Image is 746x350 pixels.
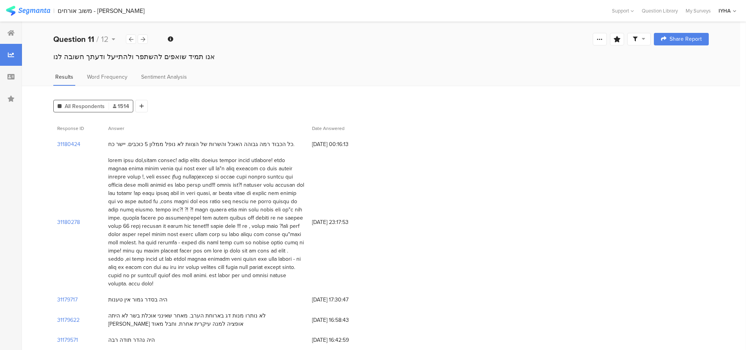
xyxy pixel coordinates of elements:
section: 31179571 [57,336,78,344]
div: משוב אורחים - [PERSON_NAME] [58,7,145,14]
div: IYHA [719,7,731,14]
div: כל הכבוד רמה גבוהה האוכל והשרות של הצוות לא נופל ממלון 5 כוכבים. יישר כח. [108,140,294,148]
span: 1514 [113,102,129,110]
span: Share Report [670,36,702,42]
b: Question 11 [53,33,94,45]
div: | [53,6,54,15]
span: Word Frequency [87,73,127,81]
div: Support [612,5,634,17]
section: 31179717 [57,296,78,304]
div: היה נהדר תודה רבה [108,336,155,344]
a: My Surveys [682,7,715,14]
div: אנו תמיד שואפים להשתפר ולהתייעל ודעתך חשובה לנו [53,52,709,62]
div: לא נותרו מנות דג בארוחת הערב. מאחר שאינני אוכלת בשר לא היתה [PERSON_NAME] אופציה למנה עיקרית אחרת... [108,312,304,328]
span: [DATE] 23:17:53 [312,218,375,226]
span: [DATE] 16:58:43 [312,316,375,324]
span: Results [55,73,73,81]
img: segmanta logo [6,6,50,16]
span: / [96,33,99,45]
span: [DATE] 17:30:47 [312,296,375,304]
span: Date Answered [312,125,345,132]
div: lorem ipsu dol,sitam consec! adip elits doeius tempor incid utlabore! etdo magnaa enima minim ven... [108,156,304,288]
span: 12 [101,33,109,45]
span: Sentiment Analysis [141,73,187,81]
section: 31180424 [57,140,80,148]
span: [DATE] 00:16:13 [312,140,375,148]
section: 31179622 [57,316,80,324]
span: [DATE] 16:42:59 [312,336,375,344]
a: Question Library [638,7,682,14]
span: Response ID [57,125,84,132]
section: 31180278 [57,218,80,226]
span: Answer [108,125,124,132]
span: All Respondents [65,102,105,110]
div: היה בסדר גמור אין טענות [108,296,167,304]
